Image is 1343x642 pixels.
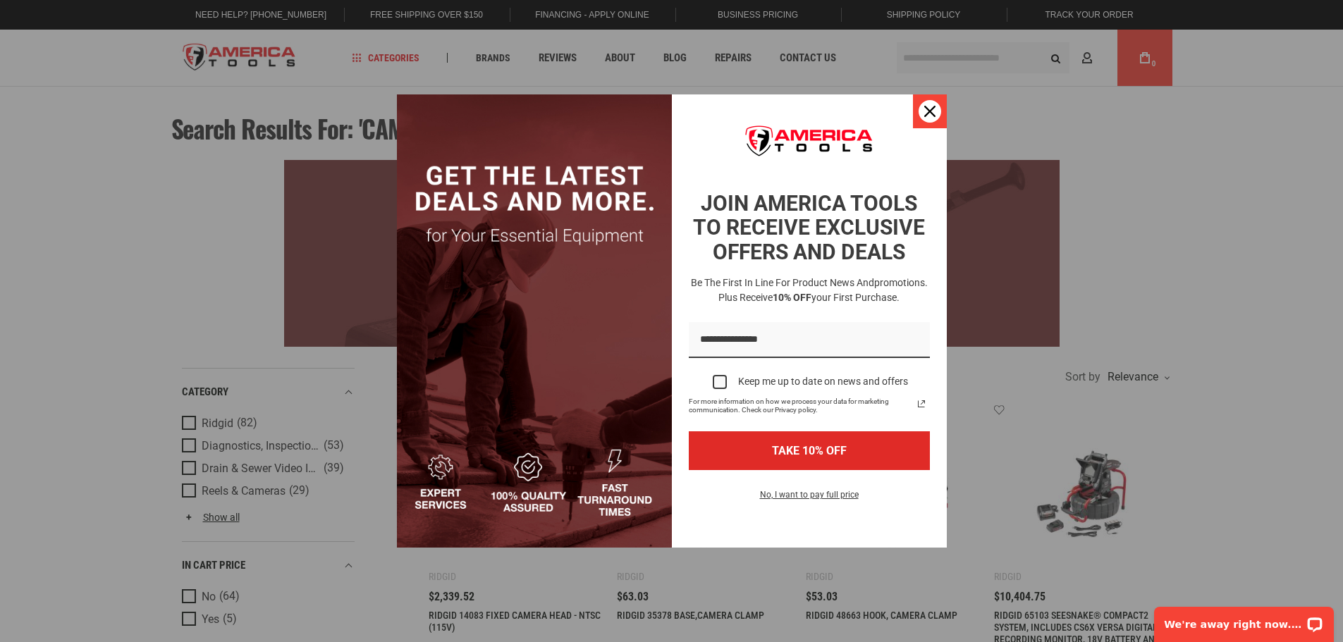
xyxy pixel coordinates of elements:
button: Close [913,94,947,128]
input: Email field [689,322,930,358]
button: No, I want to pay full price [749,487,870,511]
svg: link icon [913,395,930,412]
strong: 10% OFF [773,292,811,303]
svg: close icon [924,106,936,117]
strong: JOIN AMERICA TOOLS TO RECEIVE EXCLUSIVE OFFERS AND DEALS [693,191,925,264]
iframe: LiveChat chat widget [1145,598,1343,642]
h3: Be the first in line for product news and [686,276,933,305]
button: TAKE 10% OFF [689,431,930,470]
a: Read our Privacy Policy [913,395,930,412]
div: Keep me up to date on news and offers [738,376,908,388]
span: For more information on how we process your data for marketing communication. Check our Privacy p... [689,397,913,414]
